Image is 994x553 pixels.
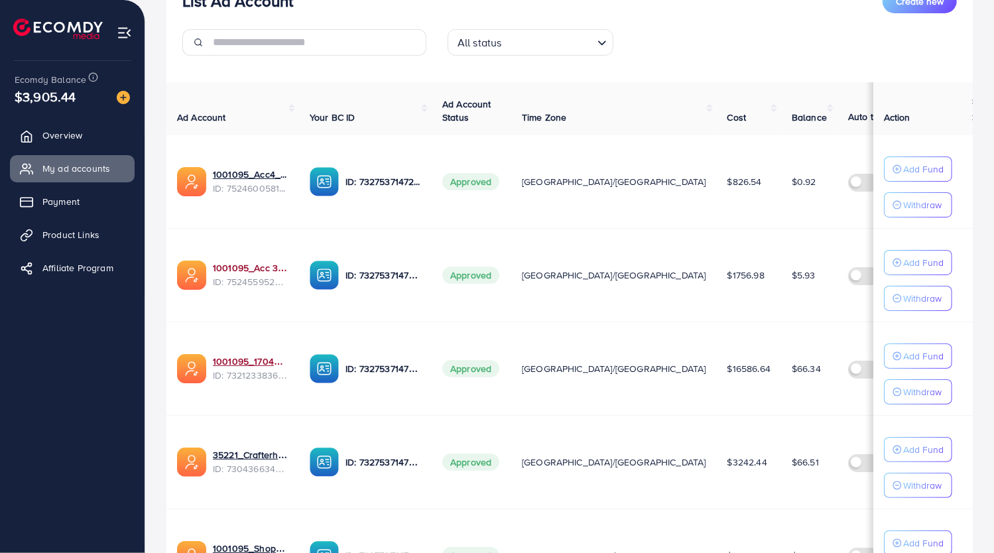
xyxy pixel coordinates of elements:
[727,362,771,375] span: $16586.64
[42,195,80,208] span: Payment
[42,228,99,241] span: Product Links
[177,448,206,477] img: ic-ads-acc.e4c84228.svg
[522,111,566,124] span: Time Zone
[213,261,288,275] a: 1001095_Acc 3_1751948238983
[792,175,816,188] span: $0.92
[213,448,288,461] a: 35221_Crafterhide ad_1700680330947
[310,261,339,290] img: ic-ba-acc.ded83a64.svg
[938,493,984,543] iframe: Chat
[522,362,706,375] span: [GEOGRAPHIC_DATA]/[GEOGRAPHIC_DATA]
[903,197,942,213] p: Withdraw
[727,456,767,469] span: $3242.44
[345,361,421,377] p: ID: 7327537147282571265
[177,354,206,383] img: ic-ads-acc.e4c84228.svg
[10,255,135,281] a: Affiliate Program
[884,473,952,498] button: Withdraw
[792,269,816,282] span: $5.93
[727,269,765,282] span: $1756.98
[792,456,819,469] span: $66.51
[884,192,952,217] button: Withdraw
[884,286,952,311] button: Withdraw
[848,109,898,125] p: Auto top-up
[884,111,910,124] span: Action
[727,111,747,124] span: Cost
[213,182,288,195] span: ID: 7524600581361696769
[903,535,944,551] p: Add Fund
[213,462,288,475] span: ID: 7304366343393296385
[903,477,942,493] p: Withdraw
[15,87,76,106] span: $3,905.44
[884,250,952,275] button: Add Fund
[522,456,706,469] span: [GEOGRAPHIC_DATA]/[GEOGRAPHIC_DATA]
[10,188,135,215] a: Payment
[903,255,944,271] p: Add Fund
[903,442,944,458] p: Add Fund
[213,168,288,195] div: <span class='underline'>1001095_Acc4_1751957612300</span></br>7524600581361696769
[884,343,952,369] button: Add Fund
[442,97,491,124] span: Ad Account Status
[177,111,226,124] span: Ad Account
[310,354,339,383] img: ic-ba-acc.ded83a64.svg
[213,261,288,288] div: <span class='underline'>1001095_Acc 3_1751948238983</span></br>7524559526306070535
[213,275,288,288] span: ID: 7524559526306070535
[727,175,762,188] span: $826.54
[884,437,952,462] button: Add Fund
[310,448,339,477] img: ic-ba-acc.ded83a64.svg
[117,91,130,104] img: image
[903,290,942,306] p: Withdraw
[506,31,592,52] input: Search for option
[15,73,86,86] span: Ecomdy Balance
[522,269,706,282] span: [GEOGRAPHIC_DATA]/[GEOGRAPHIC_DATA]
[792,111,827,124] span: Balance
[345,454,421,470] p: ID: 7327537147282571265
[884,379,952,404] button: Withdraw
[13,19,103,39] img: logo
[345,174,421,190] p: ID: 7327537147282571265
[310,111,355,124] span: Your BC ID
[442,454,499,471] span: Approved
[213,355,288,368] a: 1001095_1704607619722
[345,267,421,283] p: ID: 7327537147282571265
[442,173,499,190] span: Approved
[10,221,135,248] a: Product Links
[455,33,505,52] span: All status
[177,167,206,196] img: ic-ads-acc.e4c84228.svg
[213,355,288,382] div: <span class='underline'>1001095_1704607619722</span></br>7321233836078252033
[442,360,499,377] span: Approved
[42,261,113,275] span: Affiliate Program
[903,348,944,364] p: Add Fund
[213,369,288,382] span: ID: 7321233836078252033
[213,168,288,181] a: 1001095_Acc4_1751957612300
[442,267,499,284] span: Approved
[42,129,82,142] span: Overview
[117,25,132,40] img: menu
[310,167,339,196] img: ic-ba-acc.ded83a64.svg
[177,261,206,290] img: ic-ads-acc.e4c84228.svg
[884,156,952,182] button: Add Fund
[903,161,944,177] p: Add Fund
[213,448,288,475] div: <span class='underline'>35221_Crafterhide ad_1700680330947</span></br>7304366343393296385
[903,384,942,400] p: Withdraw
[10,155,135,182] a: My ad accounts
[10,122,135,149] a: Overview
[522,175,706,188] span: [GEOGRAPHIC_DATA]/[GEOGRAPHIC_DATA]
[448,29,613,56] div: Search for option
[792,362,821,375] span: $66.34
[42,162,110,175] span: My ad accounts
